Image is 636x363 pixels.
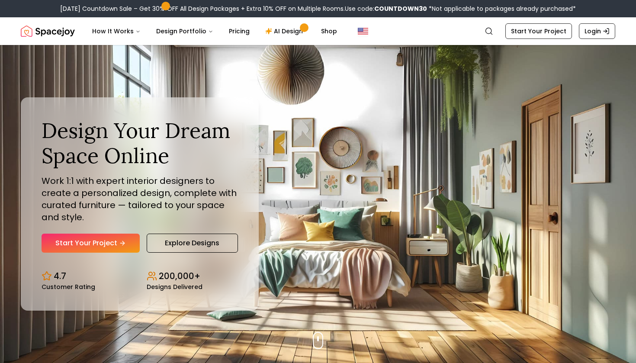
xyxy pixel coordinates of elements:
[147,284,202,290] small: Designs Delivered
[42,118,238,168] h1: Design Your Dream Space Online
[427,4,576,13] span: *Not applicable to packages already purchased*
[374,4,427,13] b: COUNTDOWN30
[42,175,238,223] p: Work 1:1 with expert interior designers to create a personalized design, complete with curated fu...
[21,22,75,40] img: Spacejoy Logo
[314,22,344,40] a: Shop
[345,4,427,13] span: Use code:
[85,22,344,40] nav: Main
[85,22,148,40] button: How It Works
[42,263,238,290] div: Design stats
[21,17,615,45] nav: Global
[579,23,615,39] a: Login
[21,22,75,40] a: Spacejoy
[42,234,140,253] a: Start Your Project
[42,284,95,290] small: Customer Rating
[54,270,66,282] p: 4.7
[149,22,220,40] button: Design Portfolio
[60,4,576,13] div: [DATE] Countdown Sale – Get 30% OFF All Design Packages + Extra 10% OFF on Multiple Rooms.
[358,26,368,36] img: United States
[147,234,238,253] a: Explore Designs
[222,22,257,40] a: Pricing
[505,23,572,39] a: Start Your Project
[159,270,200,282] p: 200,000+
[258,22,312,40] a: AI Design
